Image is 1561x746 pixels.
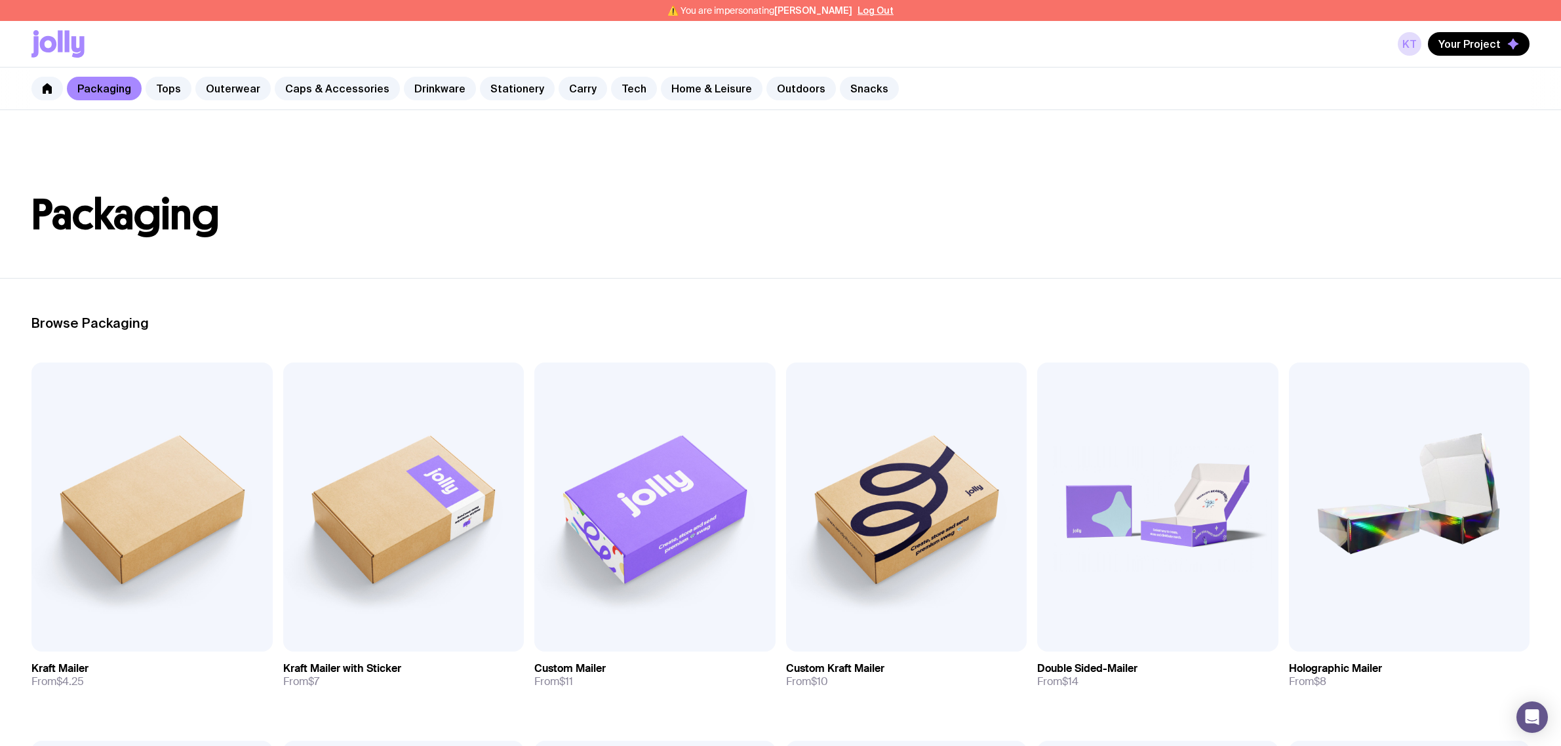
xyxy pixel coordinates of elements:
a: Double Sided-MailerFrom$14 [1037,652,1278,699]
h3: Holographic Mailer [1289,662,1382,675]
a: Snacks [840,77,899,100]
h3: Custom Mailer [534,662,606,675]
a: KT [1398,32,1421,56]
span: $7 [308,675,319,688]
h3: Kraft Mailer with Sticker [283,662,401,675]
a: Custom MailerFrom$11 [534,652,776,699]
span: Your Project [1438,37,1501,50]
a: Tops [146,77,191,100]
h3: Double Sided-Mailer [1037,662,1137,675]
a: Packaging [67,77,142,100]
a: Caps & Accessories [275,77,400,100]
h2: Browse Packaging [31,315,1530,331]
span: From [1289,675,1326,688]
div: Open Intercom Messenger [1516,701,1548,733]
span: From [283,675,319,688]
span: $11 [559,675,573,688]
a: Kraft MailerFrom$4.25 [31,652,273,699]
a: Home & Leisure [661,77,762,100]
a: Stationery [480,77,555,100]
h3: Kraft Mailer [31,662,89,675]
span: ⚠️ You are impersonating [667,5,852,16]
span: $14 [1062,675,1078,688]
span: $4.25 [56,675,84,688]
a: Kraft Mailer with StickerFrom$7 [283,652,524,699]
a: Outdoors [766,77,836,100]
span: From [1037,675,1078,688]
span: $10 [811,675,828,688]
span: From [31,675,84,688]
span: From [534,675,573,688]
a: Drinkware [404,77,476,100]
h3: Custom Kraft Mailer [786,662,884,675]
span: From [786,675,828,688]
a: Custom Kraft MailerFrom$10 [786,652,1027,699]
button: Log Out [858,5,894,16]
a: Tech [611,77,657,100]
button: Your Project [1428,32,1530,56]
a: Outerwear [195,77,271,100]
a: Carry [559,77,607,100]
span: $8 [1314,675,1326,688]
span: [PERSON_NAME] [774,5,852,16]
a: Holographic MailerFrom$8 [1289,652,1530,699]
h1: Packaging [31,194,1530,236]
